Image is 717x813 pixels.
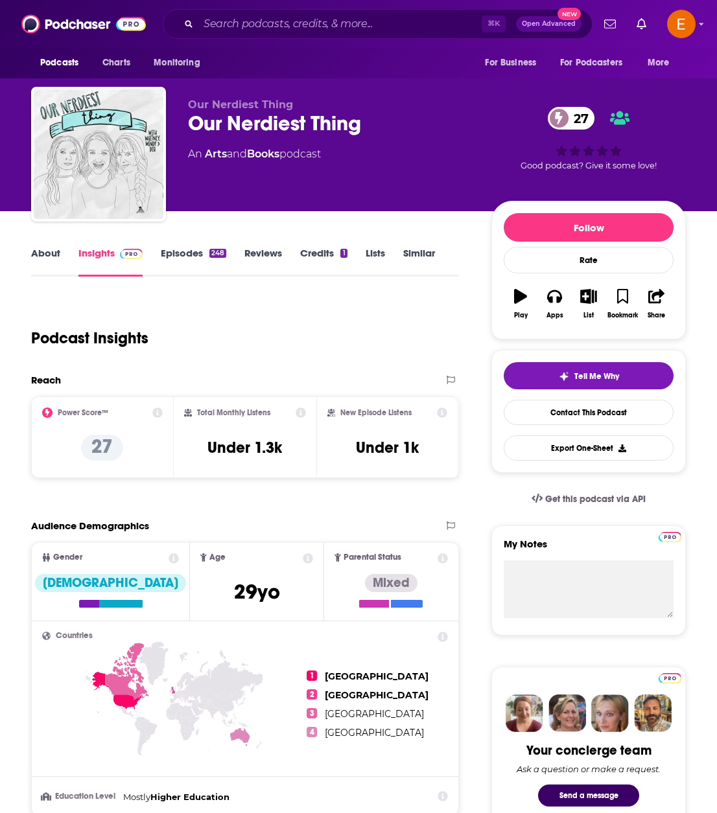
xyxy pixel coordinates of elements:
a: Credits1 [300,247,347,277]
p: 27 [81,435,123,461]
input: Search podcasts, credits, & more... [198,14,482,34]
a: Similar [403,247,435,277]
span: [GEOGRAPHIC_DATA] [325,689,429,701]
div: Bookmark [607,312,638,319]
button: open menu [476,51,552,75]
span: Tell Me Why [574,371,619,382]
button: tell me why sparkleTell Me Why [504,362,674,389]
span: Logged in as emilymorris [667,10,696,38]
span: [GEOGRAPHIC_DATA] [325,708,424,720]
button: Show profile menu [667,10,696,38]
a: Charts [94,51,138,75]
div: 27Good podcast? Give it some love! [491,98,686,179]
button: Export One-Sheet [504,435,674,461]
div: Play [514,312,528,319]
h2: New Episode Listens [340,408,412,417]
span: 27 [561,107,595,130]
a: Pro website [659,530,681,542]
span: 1 [307,670,317,681]
img: Our Nerdiest Thing [34,89,163,219]
span: Good podcast? Give it some love! [521,161,657,170]
a: Reviews [244,247,282,277]
div: Apps [547,312,563,319]
img: User Profile [667,10,696,38]
button: open menu [145,51,217,75]
span: Get this podcast via API [545,494,646,505]
div: List [583,312,594,319]
span: Charts [102,54,130,72]
div: 248 [209,249,226,258]
span: Podcasts [40,54,78,72]
div: Ask a question or make a request. [517,764,661,774]
div: Mixed [365,574,417,592]
button: Play [504,281,537,327]
a: Arts [205,148,227,160]
span: Age [209,553,226,562]
a: Lists [366,247,385,277]
a: Books [247,148,279,160]
div: 1 [340,249,347,258]
div: Share [648,312,665,319]
button: open menu [639,51,686,75]
span: New [558,8,581,20]
a: Show notifications dropdown [599,13,621,35]
button: open menu [552,51,641,75]
button: Open AdvancedNew [516,16,582,32]
img: Jon Profile [634,694,672,732]
span: [GEOGRAPHIC_DATA] [325,670,429,682]
button: List [572,281,605,327]
img: Jules Profile [591,694,629,732]
h2: Audience Demographics [31,520,149,532]
div: Your concierge team [526,742,652,759]
div: Rate [504,247,674,273]
span: Monitoring [154,54,200,72]
div: Search podcasts, credits, & more... [163,9,593,39]
img: tell me why sparkle [559,371,569,382]
button: Send a message [538,784,639,807]
a: Show notifications dropdown [631,13,652,35]
h2: Power Score™ [58,408,108,417]
div: [DEMOGRAPHIC_DATA] [35,574,186,592]
span: [GEOGRAPHIC_DATA] [325,727,424,739]
a: Contact This Podcast [504,400,674,425]
span: 29 yo [234,579,280,604]
img: Podchaser Pro [659,673,681,683]
a: Get this podcast via API [521,483,656,515]
h3: Under 1.3k [207,438,282,457]
img: Podchaser Pro [120,249,143,259]
span: Higher Education [150,792,229,802]
h1: Podcast Insights [31,328,148,348]
span: 3 [307,708,317,718]
img: Sydney Profile [506,694,543,732]
span: Gender [53,553,82,562]
div: An podcast [188,146,321,162]
span: More [648,54,670,72]
button: Bookmark [605,281,639,327]
img: Podchaser - Follow, Share and Rate Podcasts [21,12,146,36]
button: Share [640,281,674,327]
span: For Business [485,54,536,72]
span: Parental Status [344,553,401,562]
h2: Reach [31,374,61,386]
a: InsightsPodchaser Pro [78,247,143,277]
span: For Podcasters [560,54,622,72]
button: Follow [504,213,674,242]
a: Pro website [659,671,681,683]
img: Podchaser Pro [659,532,681,542]
button: Apps [537,281,571,327]
a: About [31,247,60,277]
h3: Education Level [42,792,118,801]
span: Mostly [123,792,150,802]
span: Open Advanced [522,21,576,27]
span: Our Nerdiest Thing [188,98,293,111]
span: 4 [307,727,317,737]
h3: Under 1k [356,438,419,457]
span: Countries [56,632,93,640]
a: Episodes248 [161,247,226,277]
label: My Notes [504,538,674,560]
button: open menu [31,51,95,75]
h2: Total Monthly Listens [197,408,270,417]
span: 2 [307,689,317,700]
